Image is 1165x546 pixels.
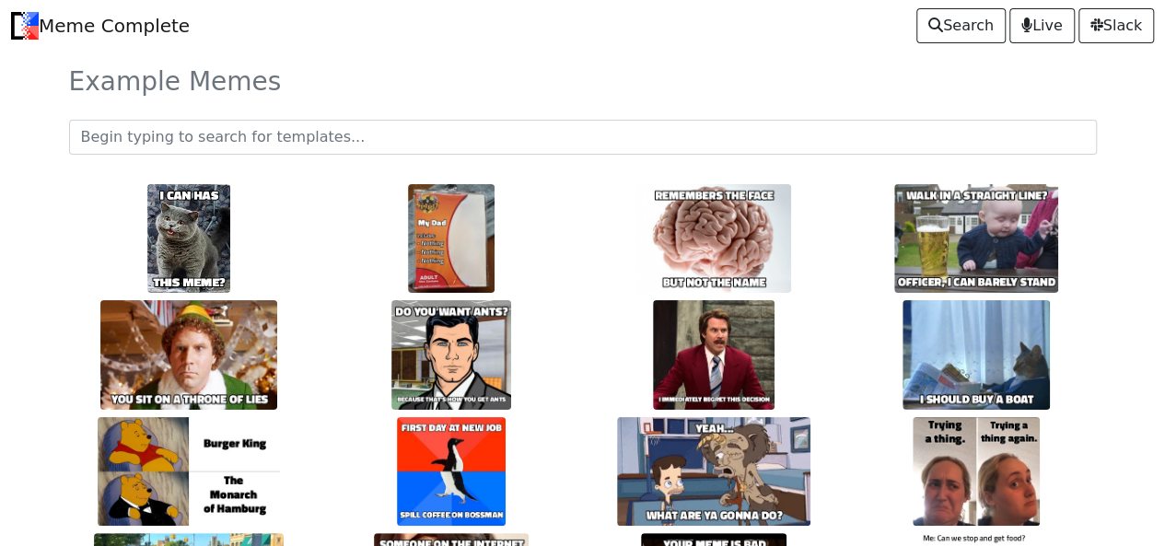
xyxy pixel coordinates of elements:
input: Begin typing to search for templates... [69,120,1097,155]
img: Officer,_I_can_barely_stand.jpg [894,184,1058,294]
a: Live [1009,8,1075,43]
img: i_should_buy_a_boat.jpg [903,300,1051,410]
img: Trying_a_thing_again..jpg [913,417,1040,527]
img: spill_coffee_on_bossman.jpg [397,417,506,527]
img: The_Monarch_of_Hamburg.jpg [98,417,279,527]
img: i_immediately_regret_this_decision.jpg [653,300,775,410]
a: Meme Complete [11,7,190,44]
span: Live [1021,15,1063,37]
a: Search [916,8,1006,43]
img: Meme Complete [11,12,39,40]
span: Search [928,15,994,37]
img: this_meme~q.jpg [147,184,230,294]
img: but_not_the_name.jpg [636,184,792,294]
img: --_Nothing.jpg [408,184,495,294]
img: because_that's_how_you_get_ants.jpg [391,300,510,410]
a: Slack [1078,8,1154,43]
h3: Example Memes [69,66,1097,98]
span: Slack [1090,15,1142,37]
img: what_are_ya_gonna_do~q.webp [617,417,811,527]
img: you_sit_on_a_throne_of_lies.jpg [100,300,278,410]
